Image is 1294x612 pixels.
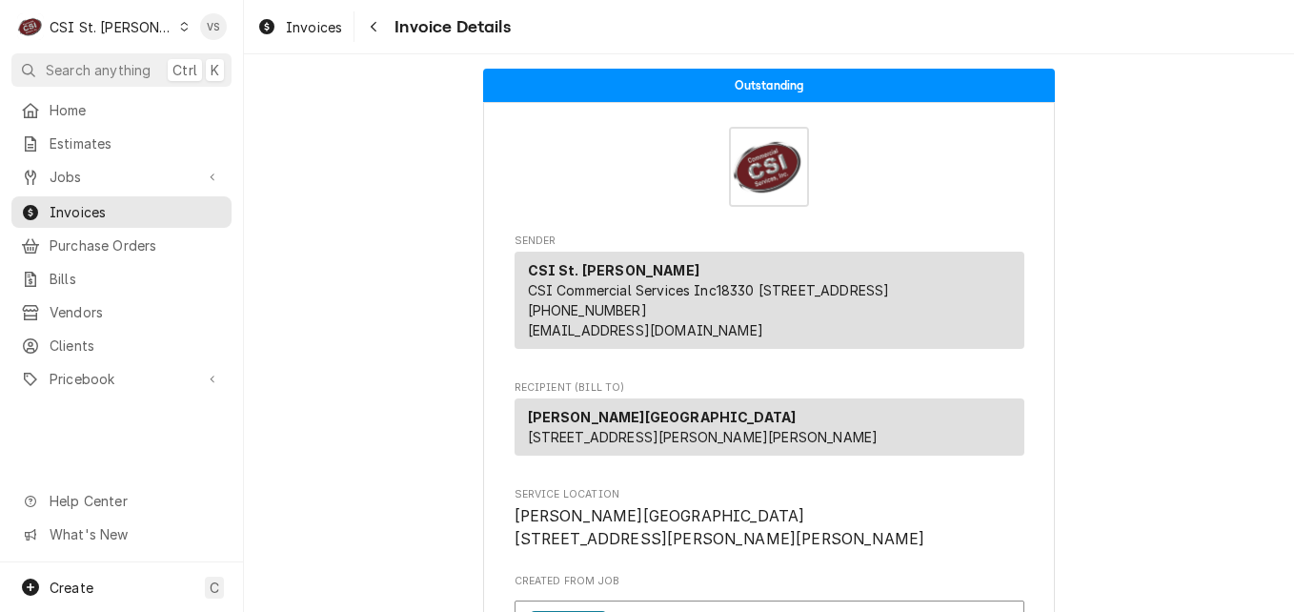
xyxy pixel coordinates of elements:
[200,13,227,40] div: VS
[515,380,1024,464] div: Invoice Recipient
[515,398,1024,456] div: Recipient (Bill To)
[515,505,1024,550] span: Service Location
[11,94,232,126] a: Home
[50,235,222,255] span: Purchase Orders
[50,133,222,153] span: Estimates
[528,302,647,318] a: [PHONE_NUMBER]
[528,409,797,425] strong: [PERSON_NAME][GEOGRAPHIC_DATA]
[17,13,44,40] div: CSI St. Louis's Avatar
[50,369,193,389] span: Pricebook
[11,363,232,395] a: Go to Pricebook
[11,161,232,193] a: Go to Jobs
[11,519,232,550] a: Go to What's New
[17,13,44,40] div: C
[50,580,93,596] span: Create
[50,17,173,37] div: CSI St. [PERSON_NAME]
[515,507,925,548] span: [PERSON_NAME][GEOGRAPHIC_DATA] [STREET_ADDRESS][PERSON_NAME][PERSON_NAME]
[528,282,890,298] span: CSI Commercial Services Inc18330 [STREET_ADDRESS]
[528,429,879,445] span: [STREET_ADDRESS][PERSON_NAME][PERSON_NAME]
[515,487,1024,502] span: Service Location
[729,127,809,207] img: Logo
[515,574,1024,589] span: Created From Job
[50,100,222,120] span: Home
[483,69,1055,102] div: Status
[515,380,1024,396] span: Recipient (Bill To)
[389,14,510,40] span: Invoice Details
[11,263,232,295] a: Bills
[358,11,389,42] button: Navigate back
[50,302,222,322] span: Vendors
[50,167,193,187] span: Jobs
[528,322,763,338] a: [EMAIL_ADDRESS][DOMAIN_NAME]
[11,296,232,328] a: Vendors
[210,578,219,598] span: C
[515,252,1024,357] div: Sender
[515,487,1024,551] div: Service Location
[50,491,220,511] span: Help Center
[286,17,342,37] span: Invoices
[515,234,1024,249] span: Sender
[515,252,1024,349] div: Sender
[172,60,197,80] span: Ctrl
[11,330,232,361] a: Clients
[50,336,222,356] span: Clients
[11,196,232,228] a: Invoices
[735,79,804,92] span: Outstanding
[11,128,232,159] a: Estimates
[515,398,1024,463] div: Recipient (Bill To)
[50,202,222,222] span: Invoices
[11,53,232,87] button: Search anythingCtrlK
[528,262,699,278] strong: CSI St. [PERSON_NAME]
[46,60,151,80] span: Search anything
[200,13,227,40] div: Vicky Stuesse's Avatar
[211,60,219,80] span: K
[50,524,220,544] span: What's New
[11,485,232,517] a: Go to Help Center
[250,11,350,43] a: Invoices
[11,230,232,261] a: Purchase Orders
[515,234,1024,357] div: Invoice Sender
[50,269,222,289] span: Bills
